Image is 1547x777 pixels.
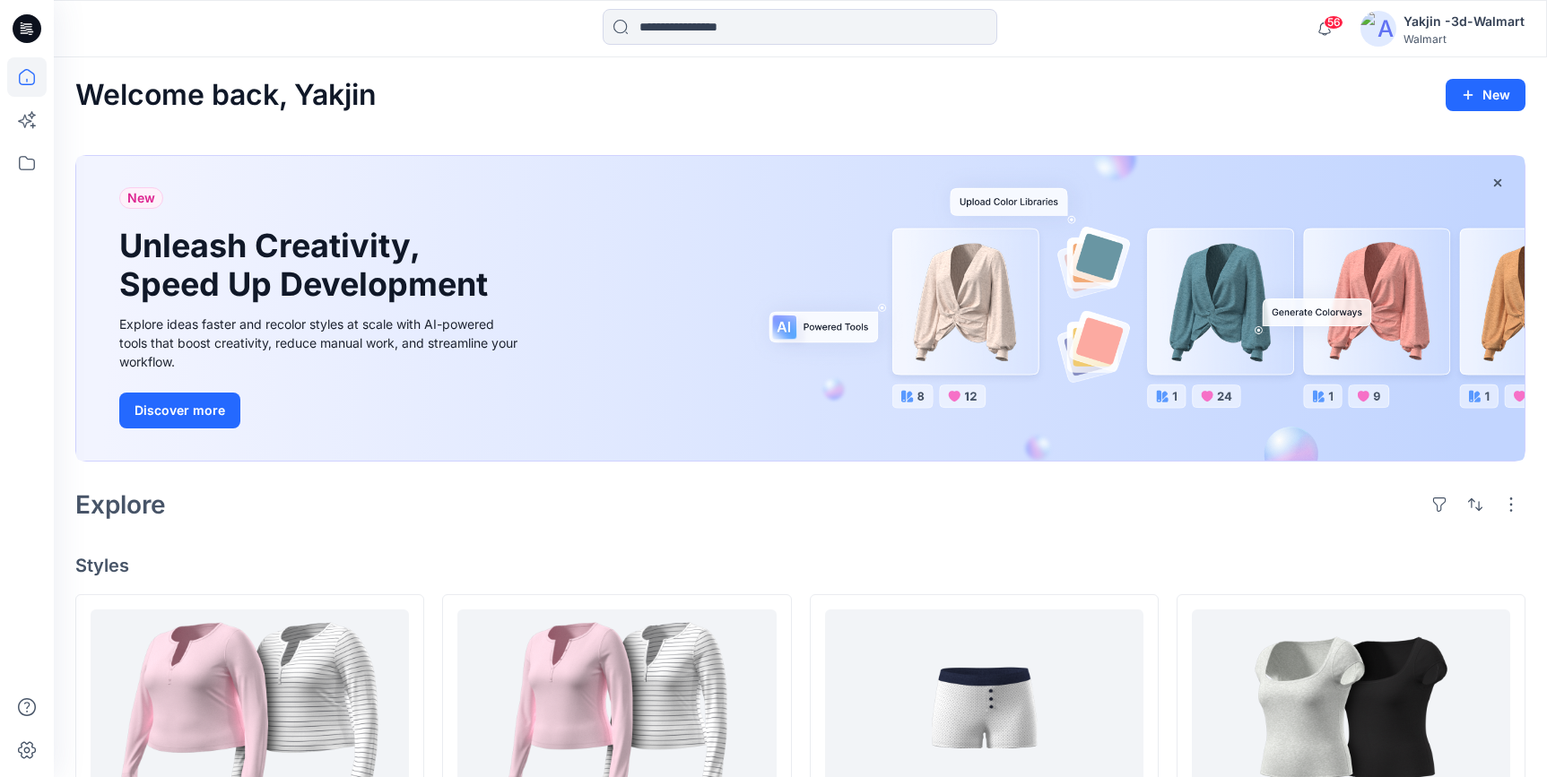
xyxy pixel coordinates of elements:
[75,79,377,112] h2: Welcome back, Yakjin
[75,555,1525,576] h4: Styles
[1360,11,1396,47] img: avatar
[119,393,240,428] button: Discover more
[75,490,166,519] h2: Explore
[1404,11,1525,32] div: Yakjin -3d-Walmart
[119,227,496,304] h1: Unleash Creativity, Speed Up Development
[1404,32,1525,46] div: Walmart
[1446,79,1525,111] button: New
[1324,15,1343,30] span: 56
[119,315,523,371] div: Explore ideas faster and recolor styles at scale with AI-powered tools that boost creativity, red...
[127,187,155,209] span: New
[119,393,523,428] a: Discover more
